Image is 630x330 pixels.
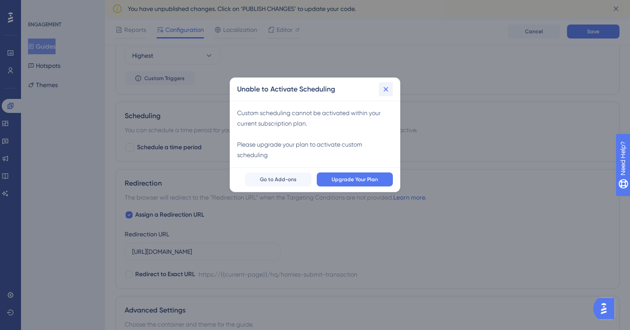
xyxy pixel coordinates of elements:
[21,2,55,13] span: Need Help?
[593,295,619,322] iframe: UserGuiding AI Assistant Launcher
[260,176,297,183] span: Go to Add-ons
[237,108,393,160] div: Custom scheduling cannot be activated within your current subscription plan. Please upgrade your ...
[332,176,378,183] span: Upgrade Your Plan
[237,84,335,95] h2: Unable to Activate Scheduling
